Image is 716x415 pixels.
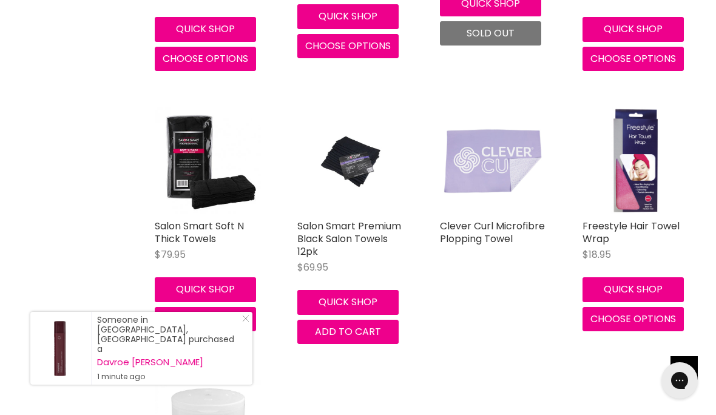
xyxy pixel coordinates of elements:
[155,307,256,331] button: Add to cart
[583,219,680,246] a: Freestyle Hair Towel Wrap
[297,34,399,58] button: Choose options
[297,260,328,274] span: $69.95
[583,307,684,331] button: Choose options
[297,4,399,29] button: Quick shop
[242,315,249,322] svg: Close Icon
[155,17,256,41] button: Quick shop
[297,107,404,214] a: Salon Smart Premium Black Salon Towels 12pk
[600,107,671,214] img: Freestyle Hair Towel Wrap
[97,315,240,382] div: Someone in [GEOGRAPHIC_DATA], [GEOGRAPHIC_DATA] purchased a
[590,312,676,326] span: Choose options
[590,52,676,66] span: Choose options
[583,277,684,302] button: Quick shop
[97,372,240,382] small: 1 minute ago
[583,17,684,41] button: Quick shop
[155,277,256,302] button: Quick shop
[155,47,256,71] button: Choose options
[655,358,704,403] iframe: Gorgias live chat messenger
[583,107,689,214] a: Freestyle Hair Towel Wrap
[305,39,391,53] span: Choose options
[297,219,401,258] a: Salon Smart Premium Black Salon Towels 12pk
[163,52,248,66] span: Choose options
[467,26,515,40] span: Sold out
[440,107,546,214] img: Clever Curl Microfibre Plopping Towel
[155,248,186,261] span: $79.95
[440,219,545,246] a: Clever Curl Microfibre Plopping Towel
[583,248,611,261] span: $18.95
[30,312,91,385] a: Visit product page
[440,21,541,46] button: Sold out
[315,325,381,339] span: Add to cart
[297,320,399,344] button: Add to cart
[297,290,399,314] button: Quick shop
[155,219,244,246] a: Salon Smart Soft N Thick Towels
[97,357,240,367] a: Davroe [PERSON_NAME]
[315,107,385,214] img: Salon Smart Premium Black Salon Towels 12pk
[583,47,684,71] button: Choose options
[237,315,249,327] a: Close Notification
[155,107,261,214] img: Salon Smart Soft N Thick Towels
